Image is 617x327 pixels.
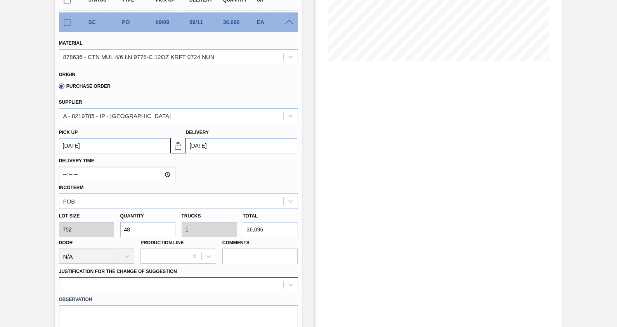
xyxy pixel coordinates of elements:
[59,83,111,89] label: Purchase Order
[59,72,76,77] label: Origin
[186,130,209,135] label: Delivery
[186,138,297,153] input: mm/dd/yyyy
[140,240,184,245] label: Production Line
[63,198,75,204] div: FOB
[59,294,298,305] label: Observation
[222,237,298,249] label: Comments
[87,19,123,25] div: Suggestion Created
[120,213,144,219] label: Quantity
[170,138,186,153] button: locked
[182,213,201,219] label: Trucks
[63,112,171,119] div: A - 8219785 - IP - [GEOGRAPHIC_DATA]
[59,40,83,46] label: Material
[59,269,177,274] label: Justification for the Change of Suggestion
[221,19,258,25] div: 36,096
[59,138,170,153] input: mm/dd/yyyy
[243,213,258,219] label: Total
[59,210,114,222] label: Lot size
[59,99,82,105] label: Supplier
[59,155,175,167] label: Delivery Time
[120,19,157,25] div: Purchase order
[59,240,73,245] label: Door
[63,53,215,60] div: 878636 - CTN MUL 4/6 LN 9778-C 12OZ KRFT 0724 NUN
[154,19,191,25] div: 09/09/2025
[59,185,84,190] label: Incoterm
[255,19,292,25] div: EA
[187,19,224,25] div: 09/11/2025
[173,141,183,150] img: locked
[59,130,78,135] label: Pick up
